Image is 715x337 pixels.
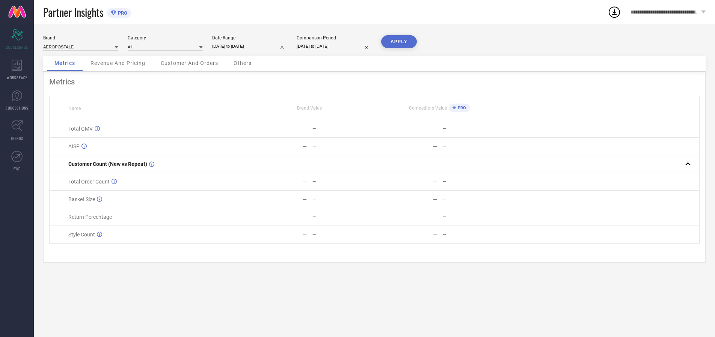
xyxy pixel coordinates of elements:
div: — [433,214,437,220]
div: — [312,214,374,220]
span: FWD [14,166,21,172]
div: — [443,144,504,149]
span: PRO [116,10,127,16]
span: Total GMV [68,126,93,132]
span: SCORECARDS [6,44,28,50]
div: — [312,232,374,237]
div: — [443,197,504,202]
div: — [303,143,307,149]
span: Basket Size [68,196,95,202]
span: Brand Value [297,105,322,111]
button: APPLY [381,35,417,48]
input: Select date range [212,42,287,50]
div: — [303,196,307,202]
span: Name [68,106,81,111]
span: Return Percentage [68,214,112,220]
div: — [433,232,437,238]
span: Total Order Count [68,179,110,185]
span: PRO [456,105,466,110]
div: Category [128,35,203,41]
div: — [303,214,307,220]
div: — [303,179,307,185]
span: Competitors Value [409,105,447,111]
div: — [312,197,374,202]
div: — [303,232,307,238]
span: Revenue And Pricing [91,60,145,66]
div: — [443,179,504,184]
div: Open download list [608,5,621,19]
span: Metrics [54,60,75,66]
span: Style Count [68,232,95,238]
span: AISP [68,143,80,149]
div: — [443,214,504,220]
span: Customer Count (New vs Repeat) [68,161,147,167]
span: Customer And Orders [161,60,218,66]
div: Brand [43,35,118,41]
span: Partner Insights [43,5,103,20]
span: SUGGESTIONS [6,105,29,111]
div: — [312,144,374,149]
div: Comparison Period [297,35,372,41]
span: Others [234,60,252,66]
div: — [312,126,374,131]
span: TRENDS [11,135,23,141]
div: — [443,232,504,237]
input: Select comparison period [297,42,372,50]
div: Metrics [49,77,700,86]
div: — [312,179,374,184]
div: — [433,126,437,132]
div: — [443,126,504,131]
span: WORKSPACE [7,75,27,80]
div: — [303,126,307,132]
div: — [433,143,437,149]
div: — [433,196,437,202]
div: Date Range [212,35,287,41]
div: — [433,179,437,185]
